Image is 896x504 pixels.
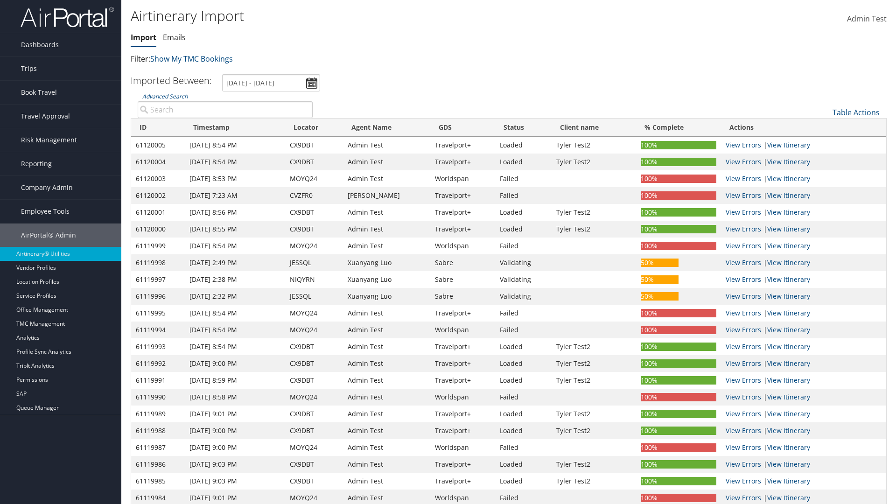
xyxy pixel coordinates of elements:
[721,406,886,422] td: |
[21,6,114,28] img: airportal-logo.png
[343,389,430,406] td: Admin Test
[641,359,717,368] div: 100%
[185,119,285,137] th: Timestamp: activate to sort column ascending
[552,422,636,439] td: Tyler Test2
[495,422,552,439] td: Loaded
[726,208,761,217] a: View errors
[430,372,495,389] td: Travelport+
[641,175,717,183] div: 100%
[721,473,886,490] td: |
[185,271,285,288] td: [DATE] 2:38 PM
[430,406,495,422] td: Travelport+
[552,221,636,238] td: Tyler Test2
[185,439,285,456] td: [DATE] 9:00 PM
[641,259,679,267] div: 50%
[552,355,636,372] td: Tyler Test2
[185,254,285,271] td: [DATE] 2:49 PM
[495,204,552,221] td: Loaded
[285,355,343,372] td: CX9DBT
[21,81,57,104] span: Book Travel
[726,174,761,183] a: View errors
[131,254,185,271] td: 61119998
[767,325,810,334] a: View Itinerary Details
[641,225,717,233] div: 100%
[767,174,810,183] a: View Itinerary Details
[495,187,552,204] td: Failed
[726,342,761,351] a: View errors
[131,473,185,490] td: 61119985
[726,460,761,469] a: View errors
[767,359,810,368] a: View Itinerary Details
[430,422,495,439] td: Travelport+
[185,322,285,338] td: [DATE] 8:54 PM
[641,141,717,149] div: 100%
[721,456,886,473] td: |
[185,154,285,170] td: [DATE] 8:54 PM
[131,154,185,170] td: 61120004
[131,439,185,456] td: 61119987
[552,204,636,221] td: Tyler Test2
[343,322,430,338] td: Admin Test
[185,238,285,254] td: [DATE] 8:54 PM
[495,355,552,372] td: Loaded
[285,473,343,490] td: CX9DBT
[767,493,810,502] a: View Itinerary Details
[430,439,495,456] td: Worldspan
[285,221,343,238] td: CX9DBT
[767,258,810,267] a: View Itinerary Details
[721,254,886,271] td: |
[641,309,717,317] div: 100%
[185,204,285,221] td: [DATE] 8:56 PM
[721,187,886,204] td: |
[767,392,810,401] a: View Itinerary Details
[343,338,430,355] td: Admin Test
[430,338,495,355] td: Travelport+
[641,326,717,334] div: 100%
[726,325,761,334] a: View errors
[285,322,343,338] td: MOYQ24
[430,137,495,154] td: Travelport+
[726,476,761,485] a: View errors
[21,224,76,247] span: AirPortal® Admin
[721,154,886,170] td: |
[343,187,430,204] td: [PERSON_NAME]
[495,254,552,271] td: Validating
[767,476,810,485] a: View Itinerary Details
[185,338,285,355] td: [DATE] 8:54 PM
[131,422,185,439] td: 61119988
[552,119,636,137] th: Client name: activate to sort column ascending
[495,271,552,288] td: Validating
[285,456,343,473] td: CX9DBT
[721,305,886,322] td: |
[726,140,761,149] a: View errors
[495,338,552,355] td: Loaded
[767,308,810,317] a: View Itinerary Details
[552,137,636,154] td: Tyler Test2
[138,101,313,118] input: Advanced Search
[495,389,552,406] td: Failed
[430,355,495,372] td: Travelport+
[430,221,495,238] td: Travelport+
[185,221,285,238] td: [DATE] 8:55 PM
[495,305,552,322] td: Failed
[430,271,495,288] td: Sabre
[552,473,636,490] td: Tyler Test2
[285,238,343,254] td: MOYQ24
[495,406,552,422] td: Loaded
[726,409,761,418] a: View errors
[641,427,717,435] div: 100%
[343,406,430,422] td: Admin Test
[847,14,887,24] span: Admin Test
[343,238,430,254] td: Admin Test
[21,152,52,175] span: Reporting
[21,128,77,152] span: Risk Management
[767,460,810,469] a: View Itinerary Details
[21,33,59,56] span: Dashboards
[721,204,886,221] td: |
[185,473,285,490] td: [DATE] 9:03 PM
[343,170,430,187] td: Admin Test
[343,221,430,238] td: Admin Test
[726,275,761,284] a: View errors
[495,322,552,338] td: Failed
[767,275,810,284] a: View Itinerary Details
